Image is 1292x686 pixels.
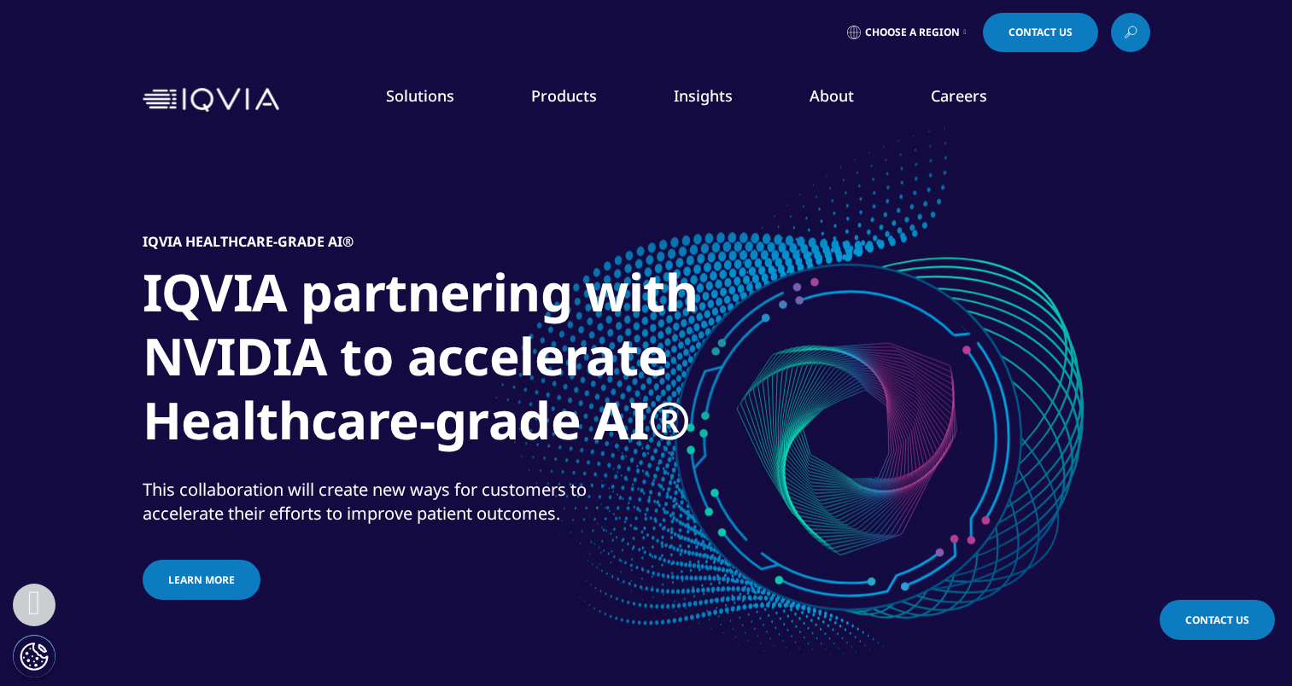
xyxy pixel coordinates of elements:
[1185,613,1249,627] span: Contact Us
[143,233,354,250] h5: IQVIA Healthcare-grade AI®
[143,88,279,113] img: IQVIA Healthcare Information Technology and Pharma Clinical Research Company
[13,635,56,677] button: Cookies Settings
[1160,600,1275,640] a: Contact Us
[810,85,854,106] a: About
[168,573,235,587] span: Learn more
[674,85,733,106] a: Insights
[143,260,783,462] h1: IQVIA partnering with NVIDIA to accelerate Healthcare-grade AI®
[143,560,260,600] a: Learn more
[286,60,1150,140] nav: Primary
[983,13,1098,52] a: Contact Us
[931,85,987,106] a: Careers
[386,85,454,106] a: Solutions
[143,478,642,526] div: This collaboration will create new ways for customers to accelerate their efforts to improve pati...
[531,85,597,106] a: Products
[865,26,960,39] span: Choose a Region
[1008,27,1073,38] span: Contact Us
